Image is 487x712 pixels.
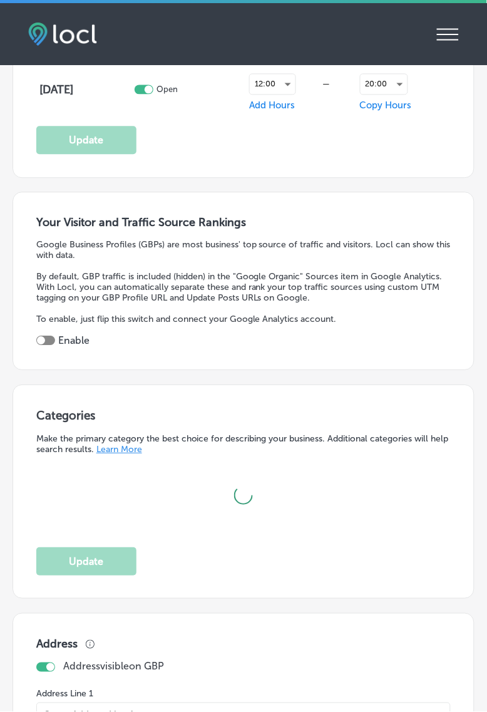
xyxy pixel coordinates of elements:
button: Update [36,126,136,155]
p: Address visible on GBP [63,661,164,673]
div: 20:00 [361,75,408,95]
label: Address Line 1 [36,689,451,700]
h4: [DATE] [39,83,131,97]
span: Add Hours [249,100,295,111]
div: — [296,80,356,89]
h3: Categories [36,409,451,428]
a: Learn More [96,445,142,455]
h3: Your Visitor and Traffic Source Rankings [36,216,451,230]
p: Make the primary category the best choice for describing your business. Additional categories wil... [36,434,451,455]
label: Enable [58,335,90,347]
p: Google Business Profiles (GBPs) are most business' top source of traffic and visitors. Locl can s... [36,240,451,261]
span: Copy Hours [360,100,412,111]
div: 12:00 [250,75,295,95]
button: Update [36,548,136,576]
p: To enable, just flip this switch and connect your Google Analytics account. [36,314,451,325]
h3: Address [36,637,78,651]
p: Open [156,85,178,95]
p: By default, GBP traffic is included (hidden) in the "Google Organic" Sources item in Google Analy... [36,272,451,304]
img: fda3e92497d09a02dc62c9cd864e3231.png [28,23,97,46]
